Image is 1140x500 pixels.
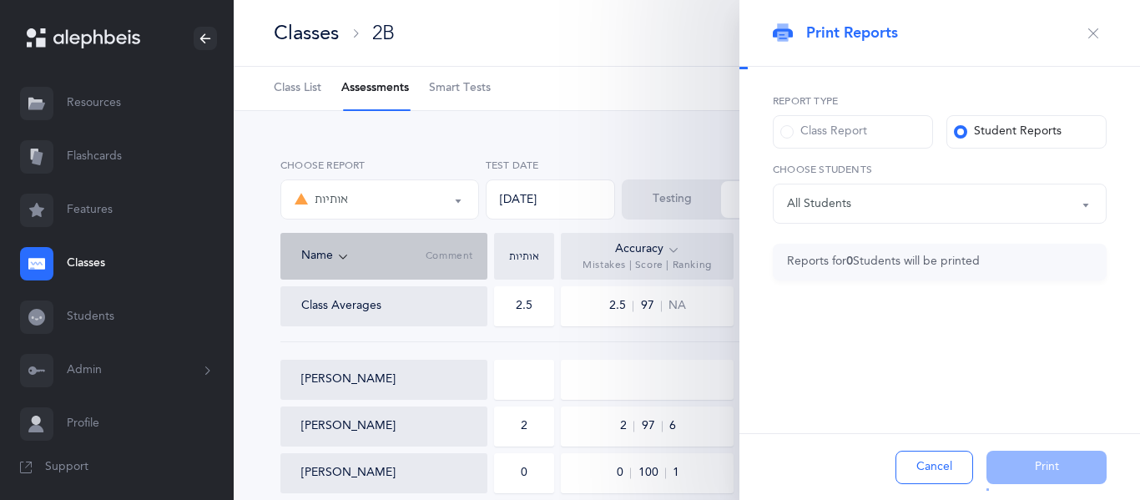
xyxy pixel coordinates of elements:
[274,19,339,47] div: Classes
[773,93,1107,109] label: Report type
[895,451,973,484] button: Cancel
[498,251,550,261] div: אותיות
[516,298,532,315] div: 2.5
[486,179,616,220] div: [DATE]
[846,255,853,268] b: 0
[641,421,663,432] span: 97
[274,80,321,97] span: Class List
[583,259,712,272] span: Mistakes | Score | Ranking
[615,240,680,259] div: Accuracy
[426,250,473,263] span: Comment
[301,465,396,482] button: [PERSON_NAME]
[429,80,491,97] span: Smart Tests
[773,184,1107,224] button: All Students
[780,124,867,140] div: Class Report
[301,247,426,265] div: Name
[787,195,851,213] div: All Students
[669,418,676,435] span: 6
[806,23,898,43] span: Print Reports
[521,465,527,482] div: 0
[295,189,348,210] div: אותיות
[608,301,633,311] span: 2.5
[787,254,980,270] div: Reports for Students will be printed
[619,421,634,432] span: 2
[616,467,631,478] span: 0
[301,371,396,388] button: [PERSON_NAME]
[640,301,662,311] span: 97
[668,298,686,315] span: NA
[486,158,616,173] label: Test Date
[280,179,479,220] button: אותיות
[638,467,666,478] span: 100
[773,162,1107,177] label: Choose Students
[45,459,88,476] span: Support
[372,19,395,47] div: 2B
[673,465,679,482] span: 1
[521,418,527,435] div: 2
[954,124,1062,140] div: Student Reports
[280,158,479,173] label: Choose report
[623,181,721,218] button: Testing
[301,418,396,435] button: [PERSON_NAME]
[301,298,381,315] div: Class Averages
